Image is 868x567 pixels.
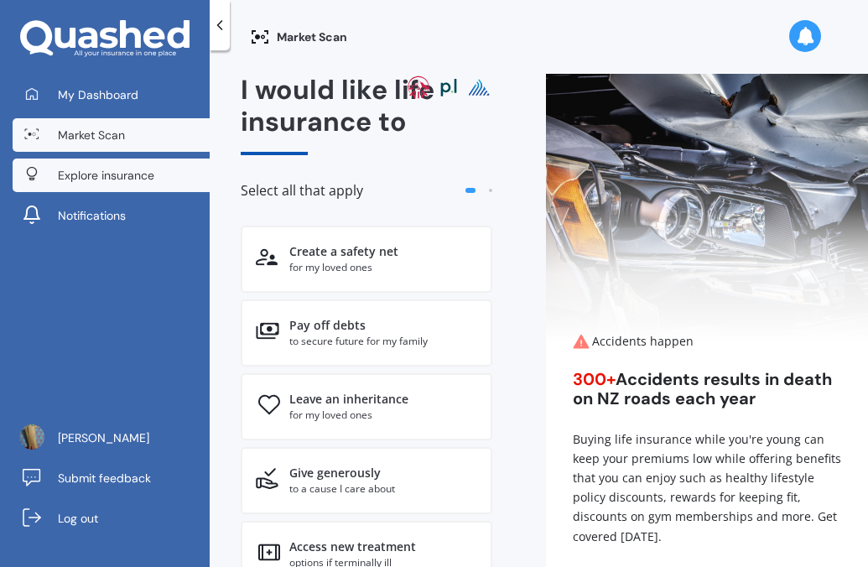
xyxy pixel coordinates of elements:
span: Explore insurance [58,167,154,184]
div: to secure future for my family [289,334,477,349]
div: Give generously [289,465,381,481]
div: Market Scan [250,27,347,47]
a: Notifications [13,199,210,232]
img: partners life logo [435,74,462,101]
span: Log out [58,510,98,527]
span: My Dashboard [58,86,138,103]
a: Log out [13,502,210,535]
div: for my loved ones [289,260,477,275]
span: Select all that apply [241,182,363,199]
div: Leave an inheritance [289,391,408,408]
img: Accidents happen [546,74,868,342]
span: 300+ [573,368,616,390]
a: My Dashboard [13,78,210,112]
span: [PERSON_NAME] [58,429,149,446]
a: [PERSON_NAME] [13,421,210,455]
img: aia logo [405,74,432,101]
div: Buying life insurance while you're young can keep your premiums low while offering benefits that ... [573,429,841,546]
span: Notifications [58,207,126,224]
span: Submit feedback [58,470,151,486]
img: ACg8ocLp9ONEBlTbkjDm36cg_rYLeTEFefSKmRUyrtoBhv1xSwLWmEEJyw=s96-c [19,424,44,450]
span: I would like life insurance to [241,74,459,138]
img: pinnacle life logo [465,74,492,101]
div: for my loved ones [289,408,477,423]
a: Market Scan [13,118,210,152]
div: Pay off debts [289,317,366,334]
div: Accidents results in death on NZ roads each year [573,370,841,408]
div: to a cause I care about [289,481,477,497]
a: Submit feedback [13,461,210,495]
div: Access new treatment [289,538,416,555]
span: Market Scan [58,127,125,143]
a: Explore insurance [13,159,210,192]
div: Accidents happen [573,333,841,350]
div: Create a safety net [289,243,398,260]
